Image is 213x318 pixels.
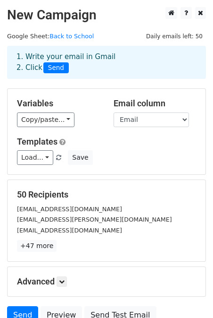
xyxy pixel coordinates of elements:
iframe: Chat Widget [166,273,213,318]
small: Google Sheet: [7,33,94,40]
h5: Email column [114,98,196,109]
h2: New Campaign [7,7,206,23]
span: Daily emails left: 50 [143,31,206,42]
small: [EMAIL_ADDRESS][PERSON_NAME][DOMAIN_NAME] [17,216,172,223]
button: Save [68,150,92,165]
a: Templates [17,137,57,146]
h5: 50 Recipients [17,189,196,200]
a: +47 more [17,240,57,252]
h5: Advanced [17,276,196,287]
div: 1. Write your email in Gmail 2. Click [9,52,204,73]
a: Load... [17,150,53,165]
a: Copy/paste... [17,112,74,127]
small: [EMAIL_ADDRESS][DOMAIN_NAME] [17,227,122,234]
span: Send [43,62,69,74]
a: Back to School [49,33,94,40]
a: Daily emails left: 50 [143,33,206,40]
h5: Variables [17,98,99,109]
small: [EMAIL_ADDRESS][DOMAIN_NAME] [17,206,122,213]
